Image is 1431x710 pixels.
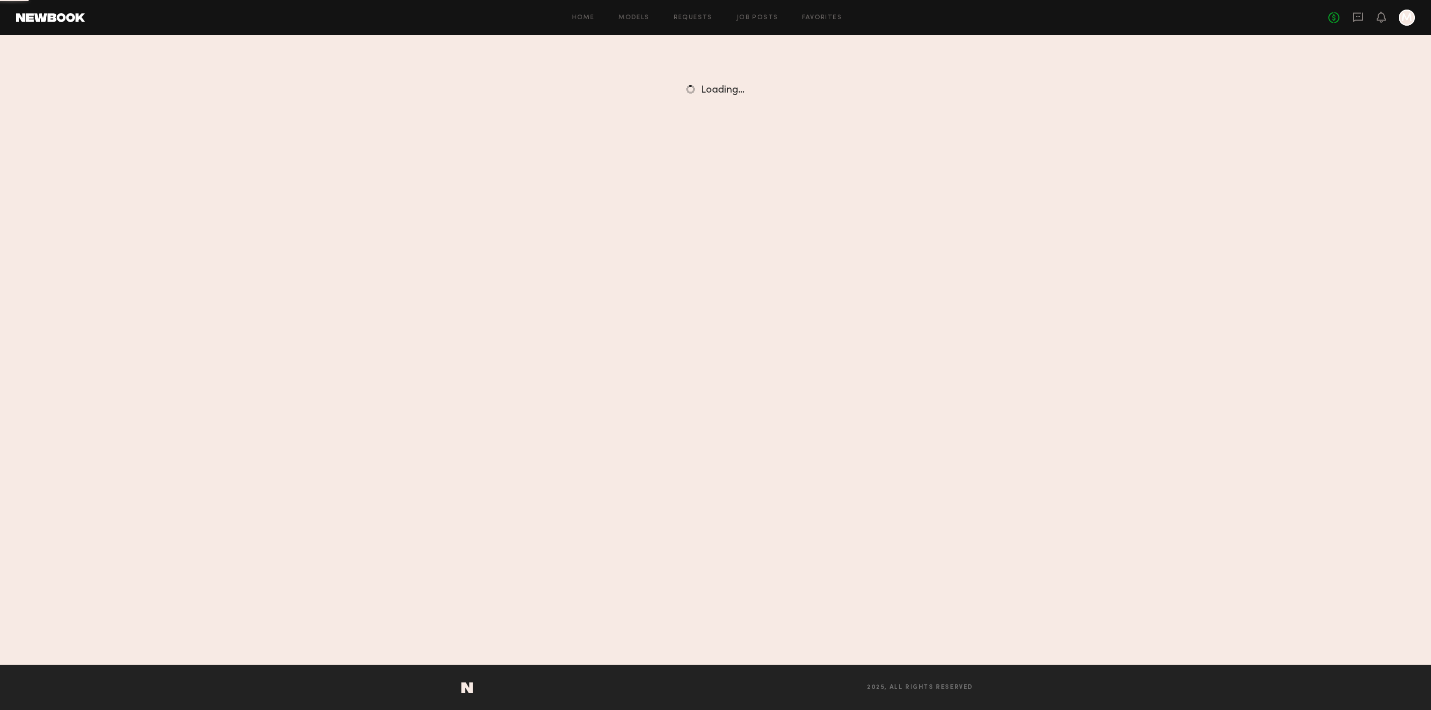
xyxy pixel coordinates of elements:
[1399,10,1415,26] a: M
[701,86,745,95] span: Loading…
[737,15,778,21] a: Job Posts
[572,15,595,21] a: Home
[802,15,842,21] a: Favorites
[618,15,649,21] a: Models
[674,15,712,21] a: Requests
[867,684,973,691] span: 2025, all rights reserved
